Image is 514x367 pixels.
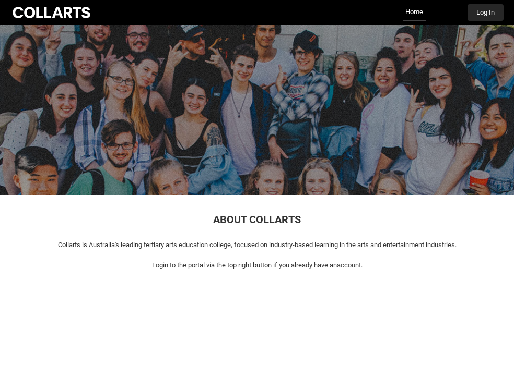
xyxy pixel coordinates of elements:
span: ABOUT COLLARTS [213,213,301,226]
span: account. [337,261,363,269]
button: Log In [468,4,504,21]
p: Collarts is Australia's leading tertiary arts education college, focused on industry-based learni... [6,240,508,250]
p: Login to the portal via the top right button if you already have an [6,260,508,271]
a: Home [403,4,426,21]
